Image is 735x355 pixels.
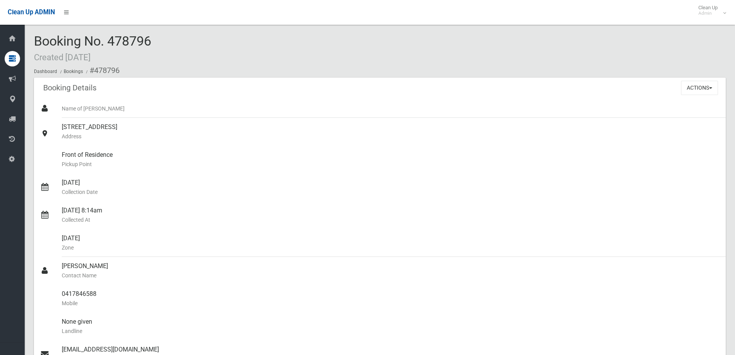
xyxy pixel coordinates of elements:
span: Clean Up ADMIN [8,8,55,16]
small: Name of [PERSON_NAME] [62,104,720,113]
span: Clean Up [694,5,725,16]
div: [STREET_ADDRESS] [62,118,720,146]
small: Collection Date [62,187,720,197]
small: Collected At [62,215,720,224]
header: Booking Details [34,80,106,95]
span: Booking No. 478796 [34,33,151,63]
small: Address [62,132,720,141]
div: None given [62,313,720,340]
small: Mobile [62,299,720,308]
button: Actions [681,81,718,95]
div: Front of Residence [62,146,720,173]
small: Landline [62,326,720,336]
li: #478796 [84,63,120,78]
small: Admin [698,10,718,16]
a: Dashboard [34,69,57,74]
div: 0417846588 [62,285,720,313]
a: Bookings [64,69,83,74]
div: [DATE] 8:14am [62,201,720,229]
div: [PERSON_NAME] [62,257,720,285]
small: Zone [62,243,720,252]
div: [DATE] [62,229,720,257]
div: [DATE] [62,173,720,201]
small: Contact Name [62,271,720,280]
small: Pickup Point [62,160,720,169]
small: Created [DATE] [34,52,91,62]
